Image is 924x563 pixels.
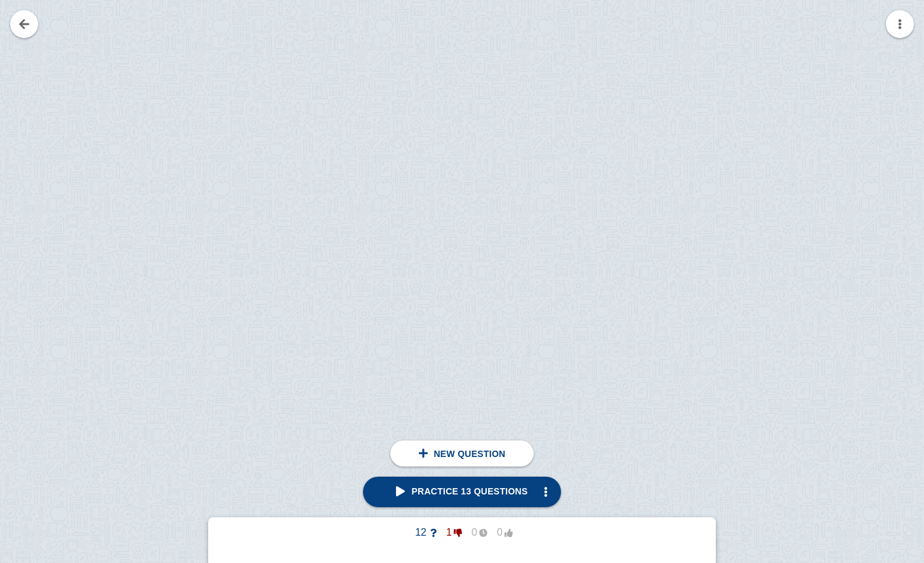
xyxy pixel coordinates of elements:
[363,477,560,507] a: Practice 13 questions
[401,522,523,543] button: 12100
[462,527,487,538] span: 0
[437,527,462,538] span: 1
[411,527,437,538] span: 12
[10,10,38,38] a: Go back to your notes
[487,527,513,538] span: 0
[433,449,505,459] span: New question
[396,486,527,496] span: Practice 13 questions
